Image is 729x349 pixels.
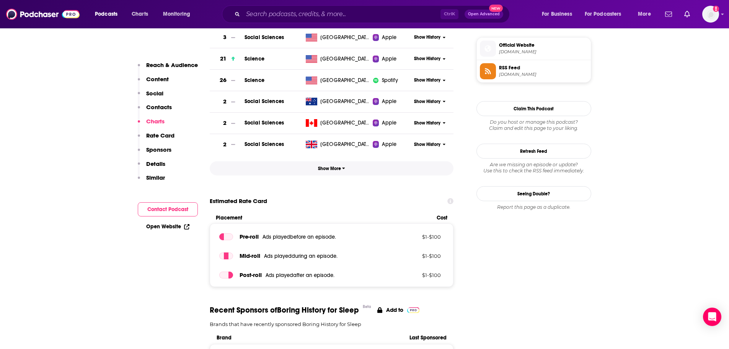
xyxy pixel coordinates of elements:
[138,103,172,118] button: Contacts
[411,120,448,126] button: Show History
[245,120,284,126] a: Social Sciences
[638,9,651,20] span: More
[499,49,588,55] span: podcasters.spotify.com
[146,118,165,125] p: Charts
[411,141,448,148] button: Show History
[303,119,373,127] a: [GEOGRAPHIC_DATA]
[382,77,398,84] span: Spotify
[223,140,227,149] h3: 2
[411,98,448,105] button: Show History
[320,77,370,84] span: United States
[163,9,190,20] span: Monitoring
[240,271,262,279] span: Post -roll
[158,8,200,20] button: open menu
[377,305,420,315] a: Add to
[138,160,165,174] button: Details
[411,34,448,41] button: Show History
[6,7,80,21] img: Podchaser - Follow, Share and Rate Podcasts
[713,6,719,12] svg: Add a profile image
[633,8,661,20] button: open menu
[229,5,517,23] div: Search podcasts, credits, & more...
[210,91,245,112] a: 2
[397,334,447,341] span: Last Sponsored
[210,161,454,175] button: Show More
[662,8,675,21] a: Show notifications dropdown
[476,119,591,125] span: Do you host or manage this podcast?
[382,98,396,105] span: Apple
[220,76,227,85] h3: 26
[489,5,503,12] span: New
[210,27,245,48] a: 3
[320,55,370,63] span: United States
[437,215,447,221] span: Cost
[499,72,588,77] span: anchor.fm
[681,8,693,21] a: Show notifications dropdown
[245,98,284,105] a: Social Sciences
[414,56,440,62] span: Show History
[146,146,171,153] p: Sponsors
[146,61,198,69] p: Reach & Audience
[223,119,227,128] h3: 2
[245,56,264,62] a: Science
[373,98,411,105] a: Apple
[146,103,172,111] p: Contacts
[303,98,373,105] a: [GEOGRAPHIC_DATA]
[499,42,588,49] span: Official Website
[303,77,373,84] a: [GEOGRAPHIC_DATA]
[585,9,621,20] span: For Podcasters
[220,54,227,63] h3: 21
[216,215,431,221] span: Placement
[537,8,582,20] button: open menu
[95,9,117,20] span: Podcasts
[414,77,440,84] span: Show History
[132,9,148,20] span: Charts
[391,253,441,259] p: $ 1 - $ 100
[146,223,189,230] a: Open Website
[702,6,719,23] img: User Profile
[320,98,370,105] span: Australia
[210,194,267,208] span: Estimated Rate Card
[146,75,169,83] p: Content
[407,307,420,313] img: Pro Logo
[414,141,440,148] span: Show History
[414,120,440,126] span: Show History
[240,233,259,240] span: Pre -roll
[223,97,227,106] h3: 2
[210,321,454,327] p: Brands that have recently sponsored Boring History for Sleep
[243,8,440,20] input: Search podcasts, credits, & more...
[138,132,175,146] button: Rate Card
[320,119,370,127] span: Canada
[245,141,284,147] span: Social Sciences
[411,77,448,84] button: Show History
[240,252,260,259] span: Mid -roll
[210,113,245,134] a: 2
[138,118,165,132] button: Charts
[468,12,500,16] span: Open Advanced
[318,166,345,171] span: Show More
[266,272,334,279] span: Ads played after an episode .
[223,33,227,42] h3: 3
[138,174,165,188] button: Similar
[480,63,588,79] a: RSS Feed[DOMAIN_NAME]
[210,134,245,155] a: 2
[386,306,403,313] p: Add to
[138,61,198,75] button: Reach & Audience
[363,304,371,309] div: Beta
[499,64,588,71] span: RSS Feed
[411,56,448,62] button: Show History
[263,234,336,240] span: Ads played before an episode .
[138,75,169,90] button: Content
[210,70,245,91] a: 26
[702,6,719,23] button: Show profile menu
[146,132,175,139] p: Rate Card
[382,34,396,41] span: Apple
[217,334,397,341] span: Brand
[702,6,719,23] span: Logged in as hconnor
[414,98,440,105] span: Show History
[320,141,370,148] span: United Kingdom
[245,34,284,41] span: Social Sciences
[391,234,441,240] p: $ 1 - $ 100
